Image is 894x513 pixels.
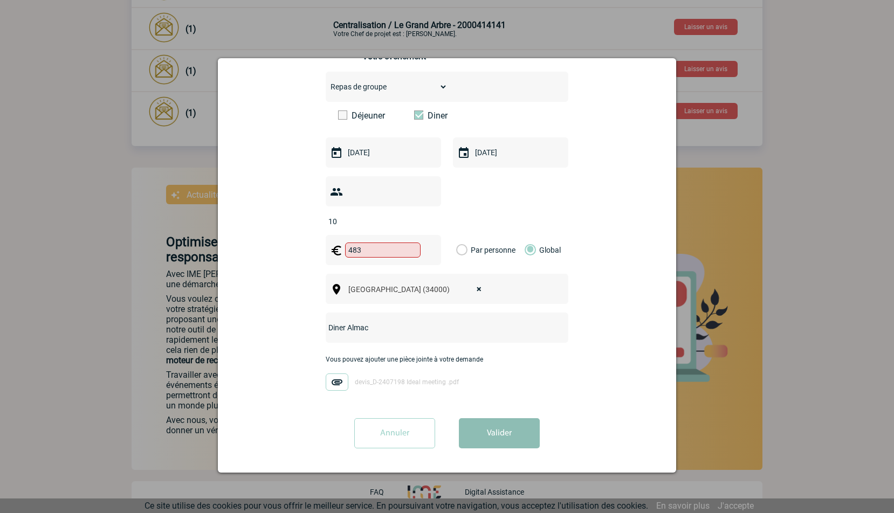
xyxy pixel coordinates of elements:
[345,145,420,160] input: Date de début
[326,214,427,228] input: Nombre de participants
[355,378,459,386] span: devis_D-2407198 Ideal meeting .pdf
[344,282,492,297] span: Montpellier (34000)
[477,282,482,297] span: ×
[472,145,547,160] input: Date de fin
[326,356,568,363] p: Vous pouvez ajouter une pièce jointe à votre demande
[345,242,421,258] input: Budget HT
[354,418,435,448] input: Annuler
[326,321,540,335] input: Nom de l'événement
[338,110,400,121] label: Déjeuner
[414,110,476,121] label: Diner
[525,235,532,265] label: Global
[456,235,468,265] label: Par personne
[459,418,540,448] button: Valider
